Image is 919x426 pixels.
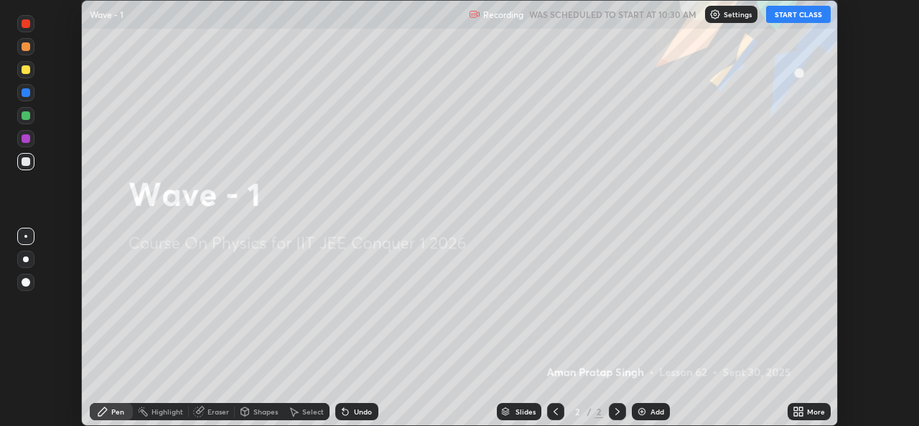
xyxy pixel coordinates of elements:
p: Wave - 1 [90,9,123,20]
p: Recording [483,9,523,20]
div: Add [650,408,664,415]
div: Highlight [151,408,183,415]
div: Shapes [253,408,278,415]
div: Undo [354,408,372,415]
img: add-slide-button [636,406,648,417]
div: Eraser [207,408,229,415]
h5: WAS SCHEDULED TO START AT 10:30 AM [529,8,696,21]
p: Settings [724,11,752,18]
div: 2 [570,407,584,416]
div: Pen [111,408,124,415]
div: / [587,407,592,416]
button: START CLASS [766,6,831,23]
img: recording.375f2c34.svg [469,9,480,20]
div: 2 [594,405,603,418]
img: class-settings-icons [709,9,721,20]
div: Select [302,408,324,415]
div: Slides [516,408,536,415]
div: More [807,408,825,415]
